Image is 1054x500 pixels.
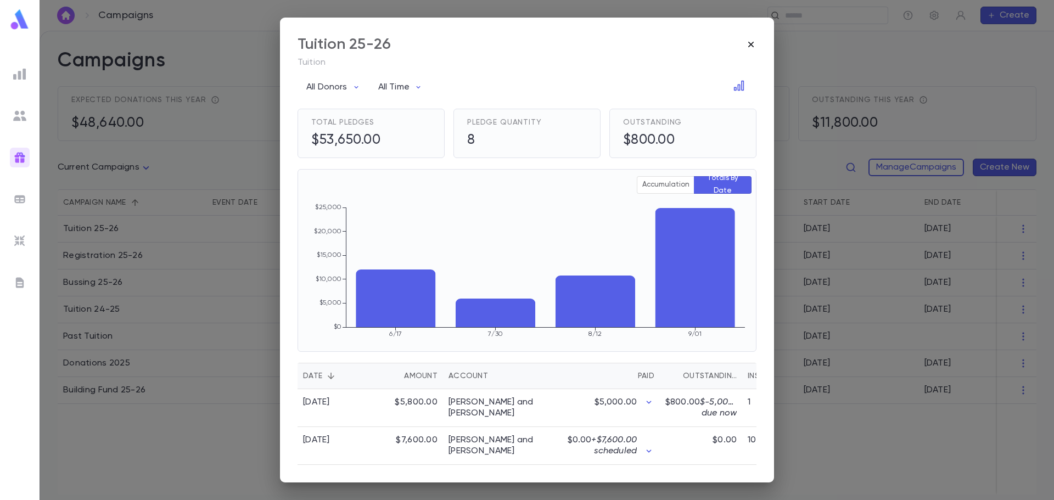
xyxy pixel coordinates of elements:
[700,398,747,418] span: $-5,000.00 due now
[448,397,547,419] a: [PERSON_NAME] and [PERSON_NAME]
[13,276,26,289] img: letters_grey.7941b92b52307dd3b8a917253454ce1c.svg
[665,397,737,419] p: $800.00
[315,204,341,211] tspan: $25,000
[298,57,756,68] p: Tuition
[314,228,341,235] tspan: $20,000
[404,363,438,389] div: Amount
[13,151,26,164] img: campaigns_gradient.17ab1fa96dd0f67c2e976ce0b3818124.svg
[591,436,637,456] span: + $7,600.00 scheduled
[13,193,26,206] img: batches_grey.339ca447c9d9533ef1741baa751efc33.svg
[742,363,808,389] div: Installments
[334,323,341,330] tspan: $0
[372,389,443,427] div: $5,800.00
[311,132,380,149] h5: $53,650.00
[322,367,340,385] button: Sort
[553,363,660,389] div: Paid
[369,77,431,98] button: All Time
[372,363,443,389] div: Amount
[443,363,553,389] div: Account
[742,389,808,427] div: 1
[311,118,374,127] span: Total Pledges
[448,435,547,457] a: [PERSON_NAME] and [PERSON_NAME]
[13,109,26,122] img: students_grey.60c7aba0da46da39d6d829b817ac14fc.svg
[694,176,752,194] button: Totals By Date
[660,363,742,389] div: Outstanding
[298,363,372,389] div: Date
[13,234,26,248] img: imports_grey.530a8a0e642e233f2baf0ef88e8c9fcb.svg
[372,427,443,465] div: $7,600.00
[316,276,341,283] tspan: $10,000
[558,435,637,457] p: $0.00
[467,118,542,127] span: Pledge Quantity
[306,82,347,93] p: All Donors
[623,118,682,127] span: Outstanding
[13,68,26,81] img: reports_grey.c525e4749d1bce6a11f5fe2a8de1b229.svg
[298,35,391,54] div: Tuition 25-26
[448,363,488,389] div: Account
[595,397,637,408] p: $5,000.00
[638,363,654,389] div: Paid
[748,435,756,446] p: 10
[317,251,341,259] tspan: $15,000
[620,367,638,385] button: Sort
[298,77,369,98] button: All Donors
[748,363,785,389] div: Installments
[319,299,341,306] tspan: $5,000
[588,330,602,338] tspan: 8/12
[467,132,542,149] h5: 8
[303,363,322,389] div: Date
[713,435,737,446] p: $0.00
[488,367,506,385] button: Sort
[665,367,683,385] button: Sort
[637,176,694,194] button: Accumulation
[303,397,330,408] div: [DATE]
[303,435,330,446] div: [DATE]
[688,330,702,338] tspan: 9/01
[378,82,410,93] p: All Time
[487,330,503,338] tspan: 7/30
[386,367,404,385] button: Sort
[9,9,31,30] img: logo
[683,363,737,389] div: Outstanding
[623,132,682,149] h5: $800.00
[730,77,748,94] button: Open in Data Center
[389,330,402,338] tspan: 6/17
